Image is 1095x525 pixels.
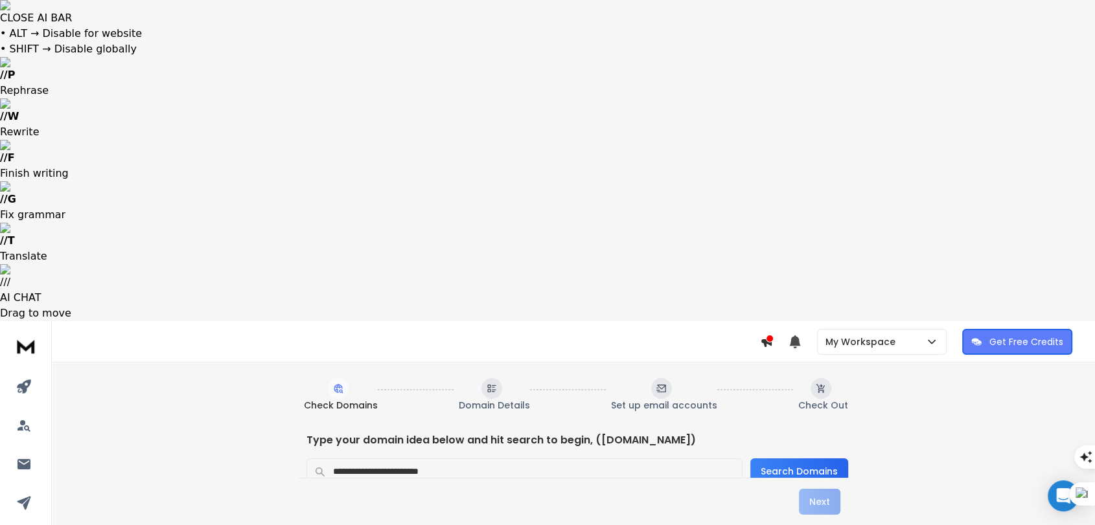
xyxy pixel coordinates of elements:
[750,458,848,484] button: Search Domains
[13,334,39,358] img: logo
[825,335,901,348] p: My Workspace
[306,432,848,448] h2: Type your domain idea below and hit search to begin, ([DOMAIN_NAME])
[611,399,717,412] span: Set up email accounts
[1048,480,1079,511] div: Open Intercom Messenger
[989,335,1063,348] p: Get Free Credits
[459,399,530,412] span: Domain Details
[304,399,378,412] span: Check Domains
[962,329,1072,355] button: Get Free Credits
[798,399,848,412] span: Check Out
